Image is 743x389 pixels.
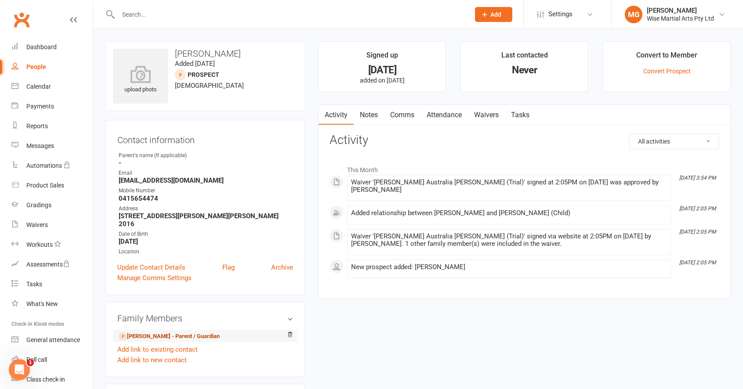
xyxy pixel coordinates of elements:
snap: prospect [188,71,219,78]
a: Assessments [11,255,93,274]
div: Location [119,248,293,256]
span: Add [490,11,501,18]
strong: [DATE] [119,238,293,245]
a: Attendance [420,105,468,125]
div: Calendar [26,83,51,90]
a: Product Sales [11,176,93,195]
input: Search... [116,8,464,21]
h3: Contact information [117,132,293,145]
div: Parent's name (If applicable) [119,151,293,160]
a: Manage Comms Settings [117,273,192,283]
a: Automations [11,156,93,176]
a: Calendar [11,77,93,97]
div: Address [119,205,293,213]
div: Last contacted [501,50,548,65]
a: People [11,57,93,77]
span: [DEMOGRAPHIC_DATA] [175,82,244,90]
a: [PERSON_NAME] - Parent / Guardian [119,332,220,341]
i: [DATE] 2:05 PM [679,259,716,266]
div: People [26,63,46,70]
div: Automations [26,162,62,169]
div: General attendance [26,336,80,343]
div: Dashboard [26,43,57,50]
i: [DATE] 3:54 PM [679,175,716,181]
a: Flag [222,262,235,273]
div: Gradings [26,202,51,209]
div: Never [469,65,580,75]
a: Add link to existing contact [117,344,198,355]
a: Clubworx [11,9,33,31]
a: General attendance kiosk mode [11,330,93,350]
span: Settings [548,4,573,24]
h3: Activity [330,133,719,147]
div: [DATE] [326,65,438,75]
div: Email [119,169,293,177]
a: Payments [11,97,93,116]
a: Roll call [11,350,93,370]
time: Added [DATE] [175,60,215,68]
strong: [STREET_ADDRESS][PERSON_NAME][PERSON_NAME] 2016 [119,212,293,228]
a: What's New [11,294,93,314]
a: Dashboard [11,37,93,57]
a: Waivers [468,105,505,125]
a: Messages [11,136,93,156]
p: added on [DATE] [326,77,438,84]
div: Roll call [26,356,47,363]
div: [PERSON_NAME] [647,7,714,14]
div: Added relationship between [PERSON_NAME] and [PERSON_NAME] (Child) [351,209,667,217]
div: Product Sales [26,182,64,189]
iframe: Intercom live chat [9,359,30,380]
a: Gradings [11,195,93,215]
a: Workouts [11,235,93,255]
strong: 0415654474 [119,194,293,202]
div: Workouts [26,241,53,248]
a: Activity [319,105,354,125]
a: Archive [271,262,293,273]
button: Add [475,7,512,22]
i: [DATE] 2:05 PM [679,229,716,235]
div: Reports [26,122,48,130]
strong: [EMAIL_ADDRESS][DOMAIN_NAME] [119,176,293,184]
a: Tasks [11,274,93,294]
div: New prospect added: [PERSON_NAME] [351,263,667,271]
a: Tasks [505,105,536,125]
a: Update Contact Details [117,262,185,273]
a: Waivers [11,215,93,235]
div: MG [625,6,642,23]
h3: Family Members [117,313,293,323]
div: Assessments [26,261,70,268]
i: [DATE] 2:05 PM [679,205,716,212]
li: This Month [330,161,719,175]
div: Messages [26,142,54,149]
a: Convert Prospect [643,68,691,75]
div: Convert to Member [636,50,697,65]
strong: - [119,159,293,167]
div: Waiver '[PERSON_NAME] Australia [PERSON_NAME] (Trial)' signed via website at 2:05PM on [DATE] by ... [351,233,667,248]
a: Notes [354,105,384,125]
div: upload photo [113,65,168,94]
div: Waiver '[PERSON_NAME] Australia [PERSON_NAME] (Trial)' signed at 2:05PM on [DATE] was approved by... [351,179,667,194]
div: Wise Martial Arts Pty Ltd [647,14,714,22]
div: Payments [26,103,54,110]
a: Comms [384,105,420,125]
a: Add link to new contact [117,355,187,365]
h3: [PERSON_NAME] [113,49,297,58]
a: Reports [11,116,93,136]
div: Waivers [26,221,48,228]
div: Class check-in [26,376,65,383]
div: Date of Birth [119,230,293,238]
div: Tasks [26,281,42,288]
span: 1 [27,359,34,366]
div: Mobile Number [119,187,293,195]
div: Signed up [366,50,398,65]
div: What's New [26,300,58,307]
